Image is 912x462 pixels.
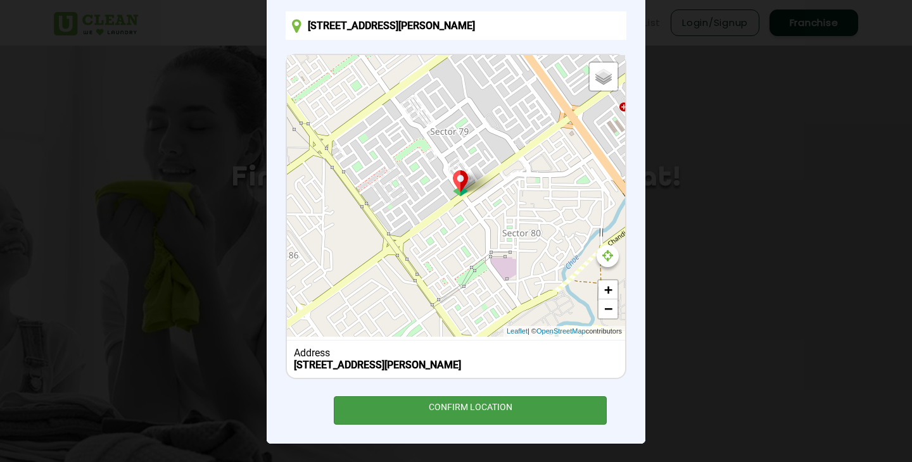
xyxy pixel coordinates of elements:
a: Layers [590,63,617,91]
input: Enter location [286,11,626,40]
a: OpenStreetMap [536,326,586,337]
a: Zoom out [598,299,617,318]
b: [STREET_ADDRESS][PERSON_NAME] [294,359,461,371]
div: CONFIRM LOCATION [334,396,607,425]
a: Leaflet [507,326,528,337]
div: Address [294,347,619,359]
a: Zoom in [598,280,617,299]
div: | © contributors [503,326,625,337]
